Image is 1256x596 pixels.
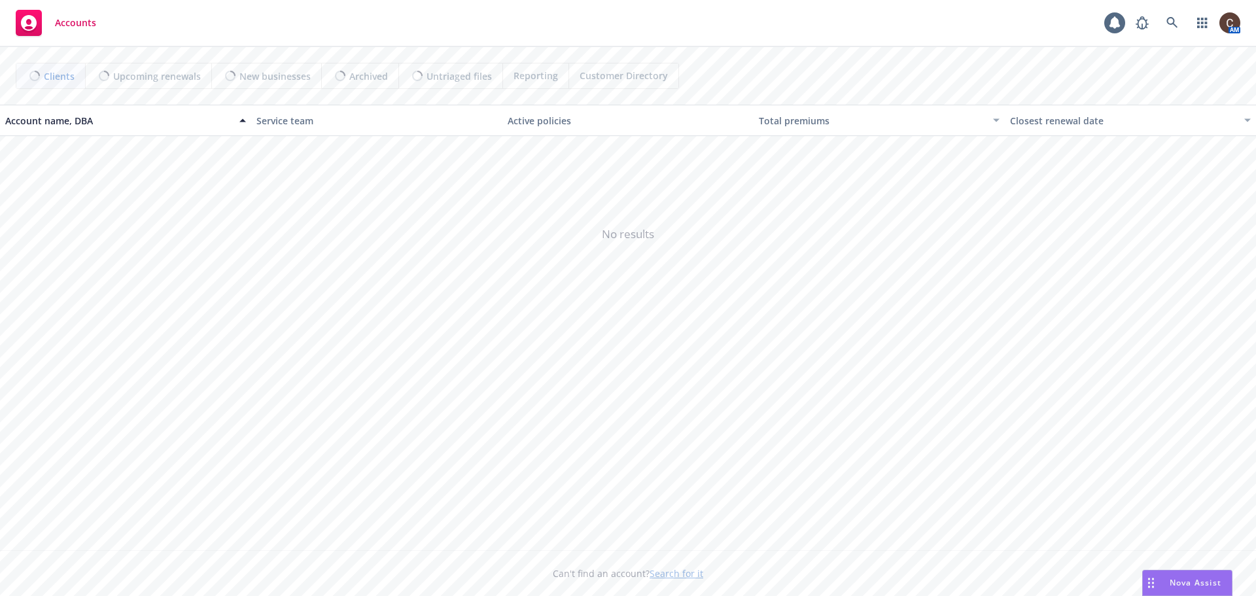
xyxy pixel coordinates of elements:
div: Active policies [508,114,748,128]
div: Drag to move [1143,570,1159,595]
span: New businesses [239,69,311,83]
span: Can't find an account? [553,567,703,580]
span: Accounts [55,18,96,28]
button: Closest renewal date [1005,105,1256,136]
span: Untriaged files [427,69,492,83]
span: Nova Assist [1170,577,1221,588]
a: Accounts [10,5,101,41]
span: Archived [349,69,388,83]
div: Service team [256,114,497,128]
div: Account name, DBA [5,114,232,128]
button: Service team [251,105,502,136]
button: Total premiums [754,105,1005,136]
span: Customer Directory [580,69,668,82]
span: Upcoming renewals [113,69,201,83]
div: Closest renewal date [1010,114,1236,128]
img: photo [1219,12,1240,33]
div: Total premiums [759,114,985,128]
a: Switch app [1189,10,1215,36]
a: Search for it [650,567,703,580]
button: Active policies [502,105,754,136]
span: Reporting [514,69,558,82]
a: Report a Bug [1129,10,1155,36]
span: Clients [44,69,75,83]
button: Nova Assist [1142,570,1232,596]
a: Search [1159,10,1185,36]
